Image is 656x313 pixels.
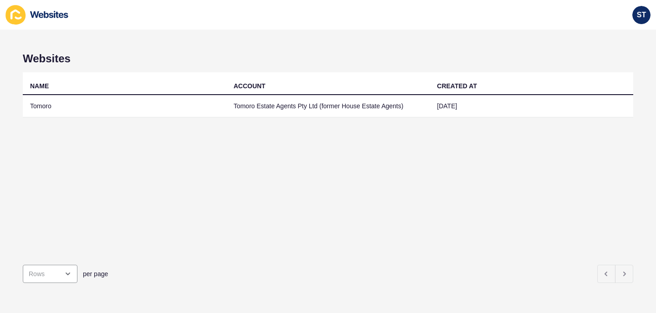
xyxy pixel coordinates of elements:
[23,95,226,117] td: Tomoro
[226,95,430,117] td: Tomoro Estate Agents Pty Ltd (former House Estate Agents)
[430,95,633,117] td: [DATE]
[637,10,646,20] span: ST
[23,52,633,65] h1: Websites
[437,81,477,91] div: CREATED AT
[30,81,49,91] div: NAME
[83,269,108,278] span: per page
[23,265,77,283] div: open menu
[234,81,266,91] div: ACCOUNT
